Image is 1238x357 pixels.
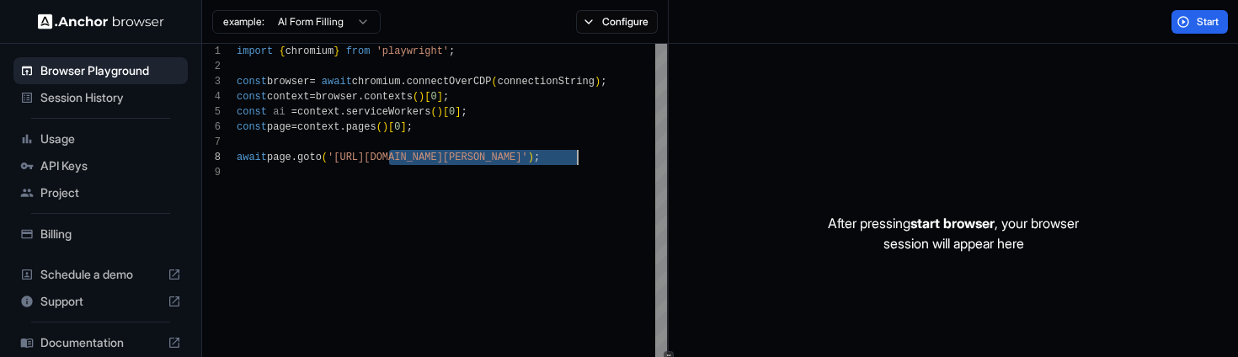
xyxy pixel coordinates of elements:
[346,45,371,57] span: from
[407,121,413,133] span: ;
[352,76,401,88] span: chromium
[267,152,291,163] span: page
[267,91,309,103] span: context
[202,150,221,165] div: 8
[382,121,388,133] span: )
[334,45,339,57] span: }
[1197,15,1220,29] span: Start
[376,45,449,57] span: 'playwright'
[237,121,267,133] span: const
[40,157,181,174] span: API Keys
[498,76,595,88] span: connectionString
[13,221,188,248] div: Billing
[237,45,273,57] span: import
[285,45,334,57] span: chromium
[437,106,443,118] span: )
[413,91,419,103] span: (
[394,121,400,133] span: 0
[534,152,540,163] span: ;
[202,135,221,150] div: 7
[316,91,358,103] span: browser
[202,89,221,104] div: 4
[309,91,315,103] span: =
[376,121,382,133] span: (
[364,91,413,103] span: contexts
[13,57,188,84] div: Browser Playground
[13,152,188,179] div: API Keys
[443,91,449,103] span: ;
[600,76,606,88] span: ;
[13,84,188,111] div: Session History
[455,106,461,118] span: ]
[40,131,181,147] span: Usage
[339,121,345,133] span: .
[40,293,161,310] span: Support
[202,120,221,135] div: 6
[388,121,394,133] span: [
[443,106,449,118] span: [
[13,179,188,206] div: Project
[38,13,164,29] img: Anchor Logo
[910,215,995,232] span: start browser
[237,76,267,88] span: const
[339,106,345,118] span: .
[437,91,443,103] span: ]
[595,76,600,88] span: )
[462,106,467,118] span: ;
[202,59,221,74] div: 2
[424,91,430,103] span: [
[13,261,188,288] div: Schedule a demo
[279,45,285,57] span: {
[449,106,455,118] span: 0
[528,152,534,163] span: )
[291,121,297,133] span: =
[328,152,528,163] span: '[URL][DOMAIN_NAME][PERSON_NAME]'
[297,121,339,133] span: context
[40,184,181,201] span: Project
[40,226,181,242] span: Billing
[237,152,267,163] span: await
[297,106,339,118] span: context
[291,106,297,118] span: =
[322,152,328,163] span: (
[40,62,181,79] span: Browser Playground
[430,106,436,118] span: (
[202,74,221,89] div: 3
[309,76,315,88] span: =
[267,121,291,133] span: page
[430,91,436,103] span: 0
[40,89,181,106] span: Session History
[13,329,188,356] div: Documentation
[297,152,322,163] span: goto
[273,106,285,118] span: ai
[202,104,221,120] div: 5
[40,334,161,351] span: Documentation
[202,44,221,59] div: 1
[13,288,188,315] div: Support
[291,152,297,163] span: .
[828,213,1079,253] p: After pressing , your browser session will appear here
[1171,10,1228,34] button: Start
[400,121,406,133] span: ]
[492,76,498,88] span: (
[346,106,431,118] span: serviceWorkers
[419,91,424,103] span: )
[267,76,309,88] span: browser
[322,76,352,88] span: await
[400,76,406,88] span: .
[13,125,188,152] div: Usage
[237,91,267,103] span: const
[449,45,455,57] span: ;
[223,15,264,29] span: example:
[407,76,492,88] span: connectOverCDP
[40,266,161,283] span: Schedule a demo
[237,106,267,118] span: const
[202,165,221,180] div: 9
[346,121,376,133] span: pages
[576,10,658,34] button: Configure
[358,91,364,103] span: .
